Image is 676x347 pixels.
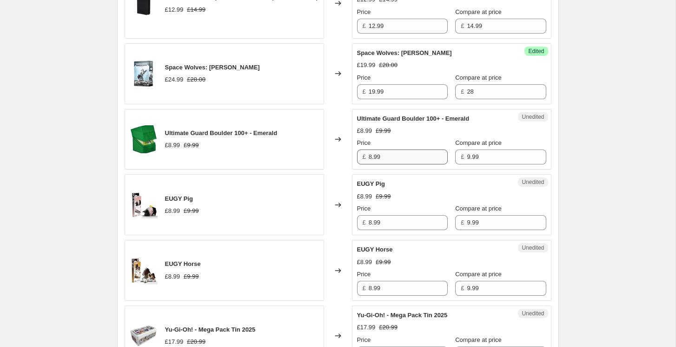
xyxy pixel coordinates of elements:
span: Price [357,74,371,81]
span: Compare at price [455,139,502,146]
span: Compare at price [455,74,502,81]
span: Edited [528,48,544,55]
strike: £9.99 [376,126,391,136]
strike: £9.99 [376,258,391,267]
div: £8.99 [357,192,372,201]
span: £ [363,219,366,226]
strike: £9.99 [184,206,199,216]
span: EUGY Pig [165,195,193,202]
div: £8.99 [357,126,372,136]
span: £ [461,88,464,95]
span: Price [357,271,371,278]
img: https___trade.games-workshop.com_assets_2025_06_99120101440_SpaceWolvesNjalStormcaller3_80x.jpg [130,60,158,88]
span: Price [357,336,371,343]
div: £12.99 [165,5,184,14]
span: £ [363,88,366,95]
span: Price [357,8,371,15]
span: Ultimate Guard Boulder 100+ - Emerald [165,129,278,136]
img: hr_ugd010694_a_80x.jpg [130,125,158,153]
span: Unedited [522,310,544,317]
strike: £9.99 [184,272,199,281]
span: Unedited [522,113,544,121]
span: Price [357,139,371,146]
span: Compare at price [455,205,502,212]
strike: £20.99 [379,323,398,332]
span: Yu-Gi-Oh! - Mega Pack Tin 2025 [165,326,256,333]
span: Unedited [522,244,544,252]
strike: £14.99 [187,5,205,14]
span: Space Wolves: [PERSON_NAME] [165,64,260,71]
strike: £28.00 [379,61,398,70]
div: £19.99 [357,61,376,70]
span: Ultimate Guard Boulder 100+ - Emerald [357,115,470,122]
span: EUGY Horse [165,260,201,267]
div: £17.99 [357,323,376,332]
span: Yu-Gi-Oh! - Mega Pack Tin 2025 [357,312,448,319]
span: EUGY Pig [357,180,385,187]
span: £ [363,285,366,292]
span: £ [363,153,366,160]
strike: £20.99 [187,337,205,347]
div: £17.99 [165,337,184,347]
span: EUGY Horse [357,246,393,253]
span: £ [461,153,464,160]
span: Price [357,205,371,212]
strike: £9.99 [376,192,391,201]
div: £8.99 [357,258,372,267]
span: Compare at price [455,271,502,278]
span: £ [461,285,464,292]
span: £ [461,22,464,29]
strike: £9.99 [184,141,199,150]
strike: £28.00 [187,75,205,84]
span: £ [363,22,366,29]
div: £8.99 [165,206,180,216]
div: £8.99 [165,272,180,281]
span: Space Wolves: [PERSON_NAME] [357,49,452,56]
div: £8.99 [165,141,180,150]
span: Compare at price [455,8,502,15]
img: D5100_Eugy_Horse_Pack_Product-CUT_OUT_80x.png [130,257,158,285]
span: £ [461,219,464,226]
div: £24.99 [165,75,184,84]
span: Unedited [522,178,544,186]
img: D5098_Eugy_Pig_Pack_Product-CMYK_80x.jpg [130,191,158,219]
span: Compare at price [455,336,502,343]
